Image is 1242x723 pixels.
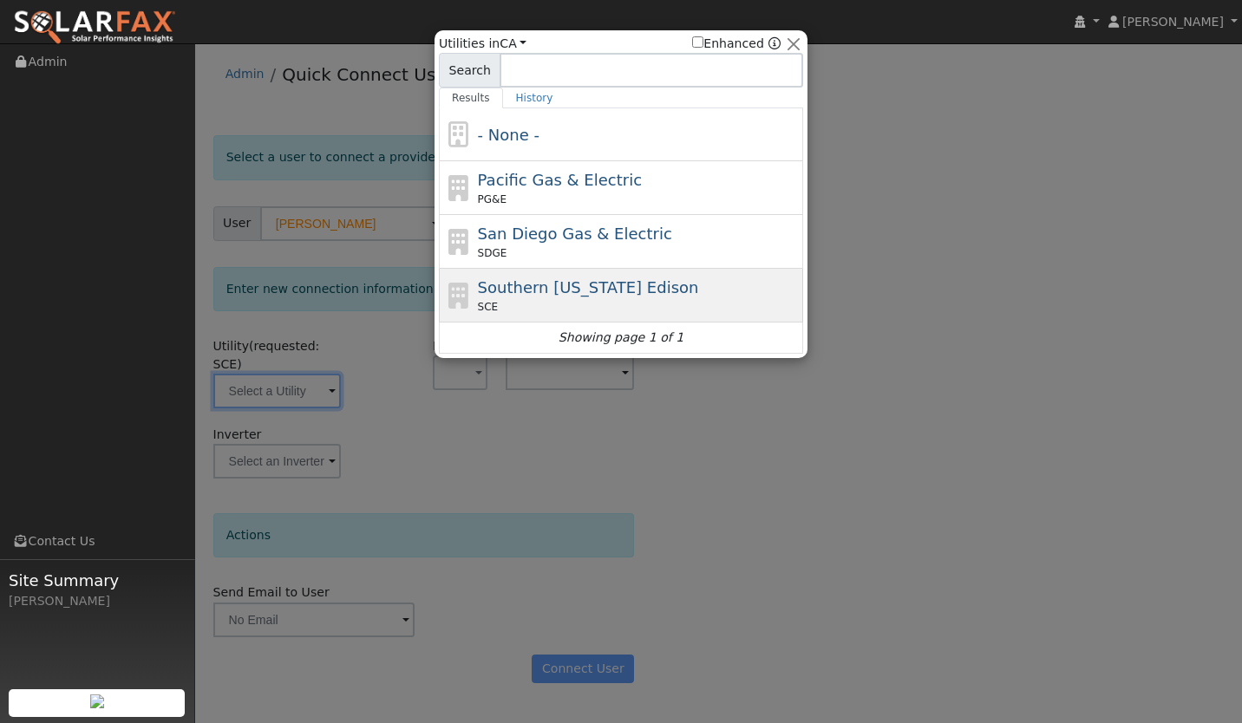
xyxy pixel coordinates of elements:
img: SolarFax [13,10,176,46]
span: SDGE [478,245,507,261]
div: [PERSON_NAME] [9,592,186,610]
span: Site Summary [9,569,186,592]
a: History [503,88,566,108]
a: CA [500,36,526,50]
span: Southern [US_STATE] Edison [478,278,699,296]
span: PG&E [478,192,507,207]
span: Utilities in [439,35,526,53]
input: Enhanced [692,36,703,48]
img: retrieve [90,694,104,708]
i: Showing page 1 of 1 [559,329,683,347]
span: San Diego Gas & Electric [478,225,672,243]
span: - None - [478,126,539,144]
span: SCE [478,299,499,315]
span: Pacific Gas & Electric [478,171,642,189]
span: Search [439,53,500,88]
span: [PERSON_NAME] [1122,15,1224,29]
a: Results [439,88,503,108]
a: Enhanced Providers [768,36,781,50]
span: Show enhanced providers [692,35,781,53]
label: Enhanced [692,35,764,53]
